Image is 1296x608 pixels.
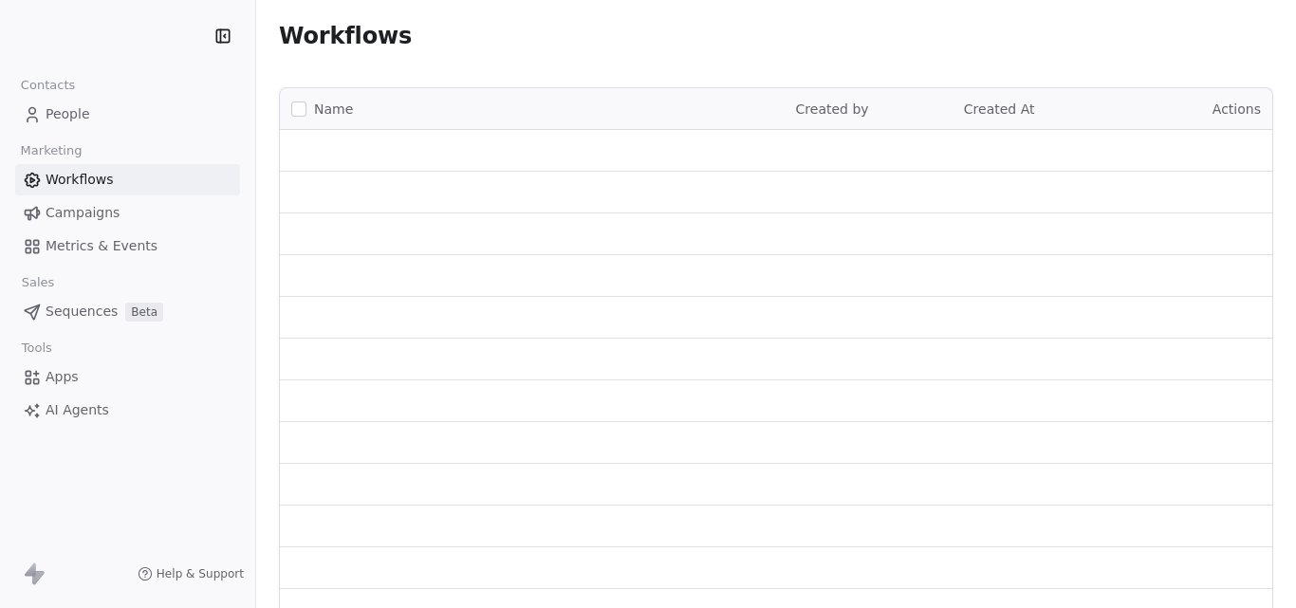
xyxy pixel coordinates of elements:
a: Apps [15,361,240,393]
a: Metrics & Events [15,230,240,262]
span: Created by [796,101,869,117]
span: Campaigns [46,203,120,223]
span: Actions [1213,101,1261,117]
span: AI Agents [46,400,109,420]
a: SequencesBeta [15,296,240,327]
span: People [46,104,90,124]
span: Tools [13,334,60,362]
span: Workflows [46,170,114,190]
span: Beta [125,303,163,322]
span: Apps [46,367,79,387]
span: Help & Support [157,566,244,581]
span: Sales [13,268,63,297]
a: Workflows [15,164,240,195]
a: AI Agents [15,395,240,426]
span: Name [314,100,353,120]
span: Workflows [279,23,412,49]
span: Sequences [46,302,118,322]
span: Created At [964,101,1035,117]
a: Help & Support [138,566,244,581]
a: People [15,99,240,130]
span: Marketing [12,137,90,165]
a: Campaigns [15,197,240,229]
span: Contacts [12,71,83,100]
span: Metrics & Events [46,236,157,256]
